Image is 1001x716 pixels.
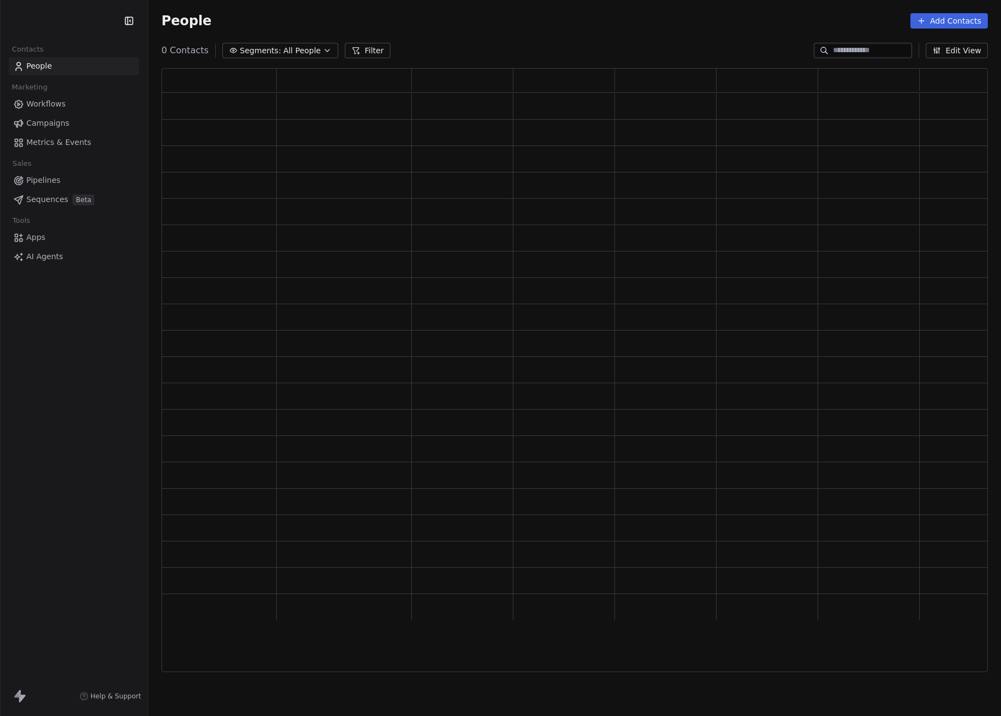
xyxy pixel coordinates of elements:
[9,57,139,75] a: People
[161,44,209,57] span: 0 Contacts
[80,692,141,701] a: Help & Support
[161,13,211,29] span: People
[26,175,60,186] span: Pipelines
[26,98,66,110] span: Workflows
[8,212,35,229] span: Tools
[9,95,139,113] a: Workflows
[26,251,63,262] span: AI Agents
[9,114,139,132] a: Campaigns
[9,228,139,247] a: Apps
[240,45,281,57] span: Segments:
[8,155,36,172] span: Sales
[72,194,94,205] span: Beta
[345,43,390,58] button: Filter
[926,43,988,58] button: Edit View
[7,41,48,58] span: Contacts
[9,248,139,266] a: AI Agents
[26,118,69,129] span: Campaigns
[26,194,68,205] span: Sequences
[7,79,52,96] span: Marketing
[283,45,321,57] span: All People
[26,232,46,243] span: Apps
[9,191,139,209] a: SequencesBeta
[26,60,52,72] span: People
[9,171,139,189] a: Pipelines
[910,13,988,29] button: Add Contacts
[91,692,141,701] span: Help & Support
[26,137,91,148] span: Metrics & Events
[9,133,139,152] a: Metrics & Events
